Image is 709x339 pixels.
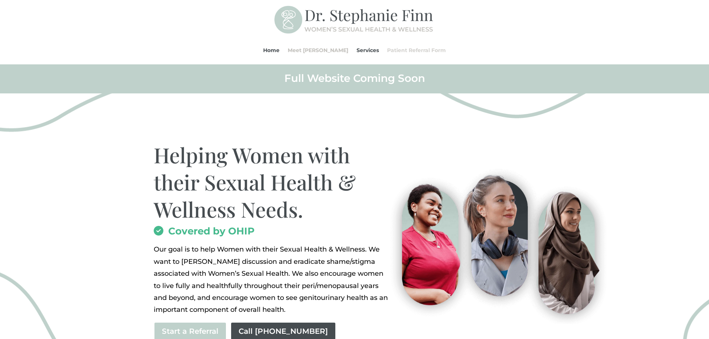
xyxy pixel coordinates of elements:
[288,36,348,64] a: Meet [PERSON_NAME]
[387,36,446,64] a: Patient Referral Form
[154,141,390,226] h1: Helping Women with their Sexual Health & Wellness Needs.
[154,226,390,240] h2: Covered by OHIP
[357,36,379,64] a: Services
[263,36,280,64] a: Home
[381,164,611,324] img: Visit-Pleasure-MD-Ontario-Women-Sexual-Health-and-Wellness
[154,243,390,316] div: Page 1
[154,71,556,89] h2: Full Website Coming Soon
[154,243,390,316] p: Our goal is to help Women with their Sexual Health & Wellness. We want to [PERSON_NAME] discussio...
